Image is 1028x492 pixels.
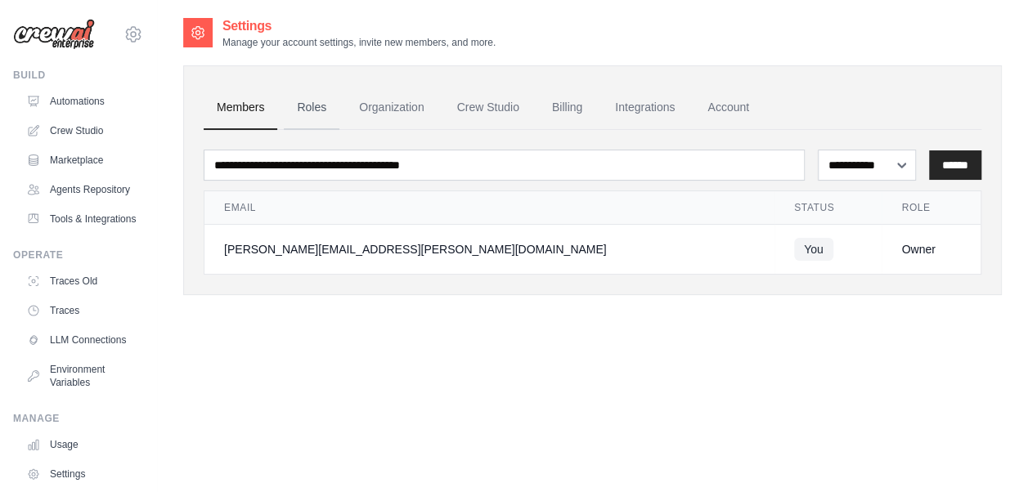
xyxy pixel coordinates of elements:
div: [PERSON_NAME][EMAIL_ADDRESS][PERSON_NAME][DOMAIN_NAME] [224,241,755,257]
div: Owner [901,241,961,257]
img: Logo [13,19,95,50]
th: Status [774,191,882,225]
a: Billing [539,86,595,130]
div: Build [13,69,143,82]
a: Settings [20,461,143,487]
th: Email [204,191,774,225]
a: Members [204,86,277,130]
a: Usage [20,432,143,458]
a: Crew Studio [20,118,143,144]
a: LLM Connections [20,327,143,353]
a: Integrations [602,86,688,130]
a: Account [694,86,762,130]
a: Agents Repository [20,177,143,203]
a: Environment Variables [20,356,143,396]
a: Roles [284,86,339,130]
a: Traces [20,297,143,324]
a: Crew Studio [444,86,532,130]
p: Manage your account settings, invite new members, and more. [222,36,496,49]
span: You [794,238,833,261]
a: Automations [20,88,143,114]
a: Traces Old [20,268,143,294]
th: Role [882,191,981,225]
a: Tools & Integrations [20,206,143,232]
h2: Settings [222,16,496,36]
a: Marketplace [20,147,143,173]
div: Manage [13,412,143,425]
div: Operate [13,248,143,262]
a: Organization [346,86,437,130]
